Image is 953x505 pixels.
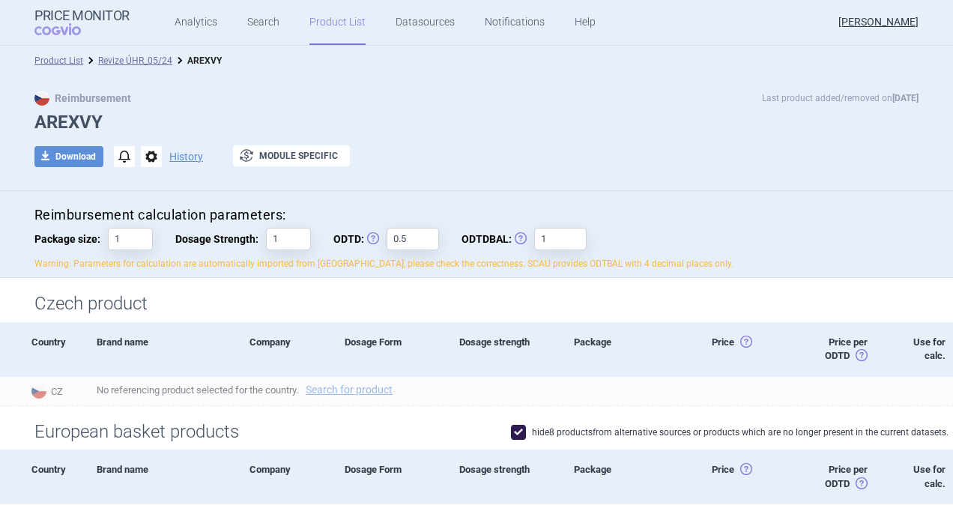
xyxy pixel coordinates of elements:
p: Last product added/removed on [762,91,919,106]
strong: Reimbursement [34,92,131,104]
span: No referencing product selected for the country. [97,381,953,399]
h1: Czech product [34,293,919,315]
div: Dosage Form [333,450,448,504]
h1: AREXVY [34,112,919,133]
p: Warning: Parameters for calculation are automatically imported from [GEOGRAPHIC_DATA], please che... [34,258,919,270]
span: CZ [27,381,85,400]
div: Company [238,450,333,504]
h1: European basket products [34,421,919,443]
a: Product List [34,55,83,66]
a: Search for product [306,384,393,395]
input: Dosage Strength: [266,228,311,250]
div: Price [677,450,791,504]
span: COGVIO [34,23,102,35]
span: ODTD: [333,228,387,250]
div: Use for calc. [886,322,953,376]
div: Use for calc. [886,450,953,504]
label: hide 8 products from alternative sources or products which are no longer present in the current d... [511,425,949,440]
div: Brand name [85,322,238,376]
div: Country [27,450,85,504]
div: Package [563,450,677,504]
button: History [169,151,203,162]
input: Package size: [108,228,153,250]
button: Module specific [233,145,350,166]
div: Dosage strength [448,450,563,504]
input: ODTD: [387,228,439,250]
button: Download [34,146,103,167]
li: Product List [34,53,83,68]
strong: Price Monitor [34,8,130,23]
strong: [DATE] [892,93,919,103]
span: Dosage Strength: [175,228,266,250]
div: Country [27,322,85,376]
img: Czech Republic [31,384,46,399]
div: Price per ODTD [791,450,886,504]
strong: AREXVY [187,55,222,66]
li: AREXVY [172,53,222,68]
span: Package size: [34,228,108,250]
a: Revize ÚHR_05/24 [98,55,172,66]
div: Price per ODTD [791,322,886,376]
div: Company [238,322,333,376]
div: Dosage strength [448,322,563,376]
li: Revize ÚHR_05/24 [83,53,172,68]
div: Price [677,322,791,376]
div: Package [563,322,677,376]
span: ODTDBAL: [462,228,534,250]
div: Dosage Form [333,322,448,376]
div: Brand name [85,450,238,504]
img: CZ [34,91,49,106]
h4: Reimbursement calculation parameters: [34,206,919,225]
input: ODTDBAL: [534,228,587,250]
a: Price MonitorCOGVIO [34,8,130,37]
